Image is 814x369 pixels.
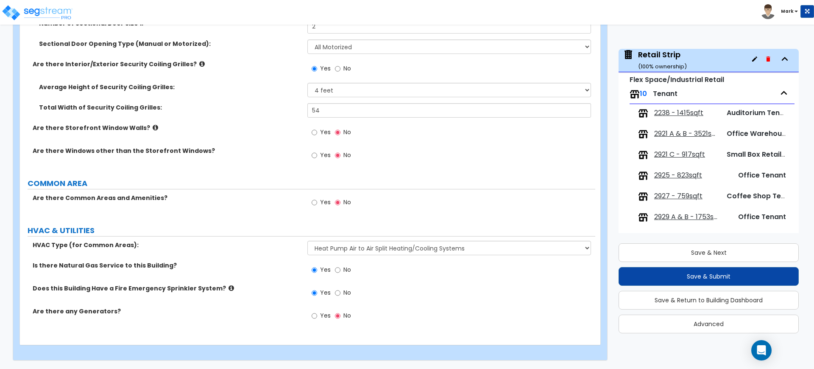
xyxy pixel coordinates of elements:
input: Yes [312,198,317,207]
img: tenants.png [638,212,648,223]
label: HVAC Type (for Common Areas): [33,241,301,249]
span: Tenant [653,89,677,99]
label: HVAC & UTILITIES [28,225,595,236]
span: No [343,311,351,320]
span: Yes [320,128,331,136]
span: Yes [320,151,331,159]
img: tenants.png [638,108,648,118]
label: Sectional Door Opening Type (Manual or Motorized): [39,39,301,48]
span: Retail Strip [623,49,687,71]
span: No [343,288,351,297]
span: Office Tenant [738,170,786,180]
input: Yes [312,288,317,298]
span: 2921 A & B - 3521sqft [654,129,719,139]
button: Save & Return to Building Dashboard [619,291,799,310]
input: No [335,198,340,207]
span: Small Box Retail Tenant [727,149,808,159]
label: Are there Common Areas and Amenities? [33,194,301,202]
span: Yes [320,288,331,297]
span: 10 [640,89,647,99]
i: click for more info! [229,285,234,291]
button: Save & Next [619,243,799,262]
input: No [335,311,340,321]
span: 2929 A & B - 1753sqft [654,212,719,222]
label: Average Height of Security Coiling Grilles: [39,83,301,91]
small: Flex Space/Industrial Retail [630,75,724,85]
button: Advanced [619,315,799,333]
label: Does this Building Have a Fire Emergency Sprinkler System? [33,284,301,293]
img: tenants.png [638,192,648,202]
span: 2925 - 823sqft [654,171,702,180]
label: Are there Storefront Window Walls? [33,124,301,132]
span: 2927 - 759sqft [654,192,702,201]
img: tenants.png [638,233,648,243]
span: Yes [320,265,331,274]
input: No [335,64,340,73]
img: tenants.png [638,171,648,181]
img: avatar.png [761,4,775,19]
b: Mark [781,8,794,14]
label: Is there Natural Gas Service to this Building? [33,261,301,270]
input: No [335,151,340,160]
button: Save & Submit [619,267,799,286]
span: Yes [320,198,331,206]
span: No [343,198,351,206]
span: 2238 - 1415sqft [654,108,703,118]
span: Coffee Shop Tenant [727,191,797,201]
span: No [343,151,351,159]
div: Open Intercom Messenger [751,340,772,361]
span: No [343,64,351,73]
label: Are there Interior/Exterior Security Coiling Grilles? [33,60,301,68]
div: Retail Strip [638,49,687,71]
input: Yes [312,64,317,73]
input: Yes [312,151,317,160]
img: logo_pro_r.png [1,4,73,21]
span: No [343,265,351,274]
input: Yes [312,265,317,275]
i: click for more info! [199,61,205,67]
img: tenants.png [630,89,640,99]
span: Yes [320,64,331,73]
input: No [335,265,340,275]
span: Yes [320,311,331,320]
span: No [343,128,351,136]
i: click for more info! [153,124,158,131]
span: 2921 C - 917sqft [654,150,705,160]
input: Yes [312,311,317,321]
input: No [335,288,340,298]
img: tenants.png [638,129,648,139]
input: Yes [312,128,317,137]
label: Are there Windows other than the Storefront Windows? [33,146,301,155]
label: Are there any Generators? [33,307,301,315]
input: No [335,128,340,137]
img: tenants.png [638,150,648,160]
img: building.svg [623,49,634,60]
label: COMMON AREA [28,178,595,189]
span: Office Tenant [738,212,786,222]
label: Total Width of Security Coiling Grilles: [39,103,301,112]
span: Auditorium Tenant [727,108,792,118]
small: ( 100 % ownership) [638,62,687,70]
